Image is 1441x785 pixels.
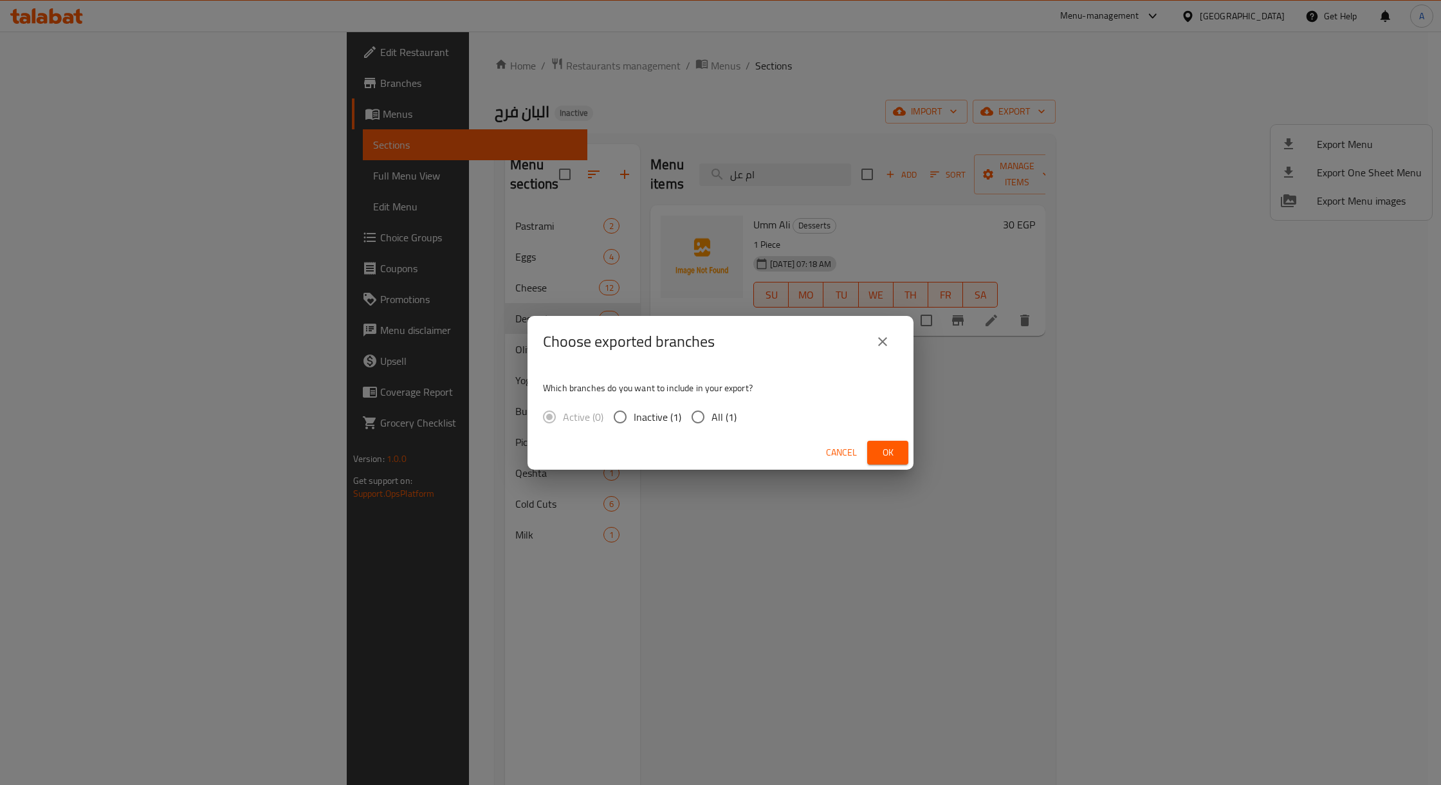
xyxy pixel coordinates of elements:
button: close [867,326,898,357]
p: Which branches do you want to include in your export? [543,382,898,394]
button: Cancel [821,441,862,465]
h2: Choose exported branches [543,331,715,352]
span: Inactive (1) [634,409,681,425]
span: All (1) [711,409,737,425]
span: Cancel [826,445,857,461]
span: Active (0) [563,409,603,425]
span: Ok [877,445,898,461]
button: Ok [867,441,908,465]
